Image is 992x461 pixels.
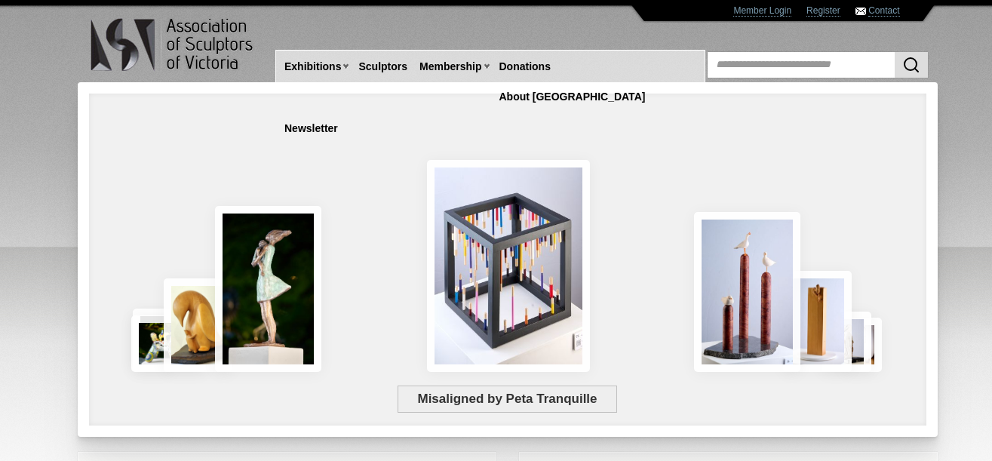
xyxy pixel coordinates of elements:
[352,53,413,81] a: Sculptors
[694,212,800,372] img: Rising Tides
[493,83,652,111] a: About [GEOGRAPHIC_DATA]
[413,53,487,81] a: Membership
[427,160,590,372] img: Misaligned
[90,15,256,75] img: logo.png
[806,5,840,17] a: Register
[278,115,344,143] a: Newsletter
[855,8,866,15] img: Contact ASV
[493,53,557,81] a: Donations
[278,53,347,81] a: Exhibitions
[215,206,322,372] img: Connection
[868,5,899,17] a: Contact
[733,5,791,17] a: Member Login
[398,386,617,413] span: Misaligned by Peta Tranquille
[783,271,852,372] img: Little Frog. Big Climb
[902,56,920,74] img: Search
